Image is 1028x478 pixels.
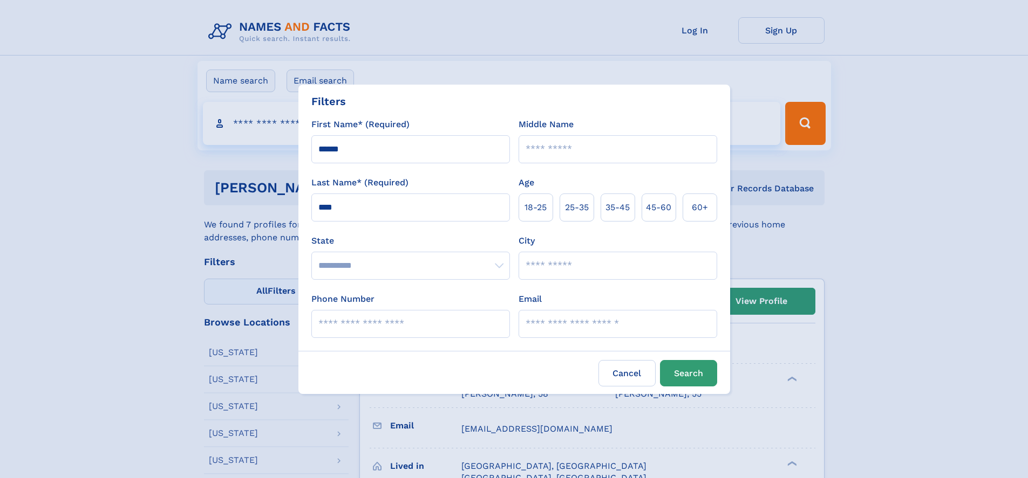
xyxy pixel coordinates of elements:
[605,201,630,214] span: 35‑45
[598,360,656,386] label: Cancel
[519,293,542,306] label: Email
[311,234,510,247] label: State
[692,201,708,214] span: 60+
[525,201,547,214] span: 18‑25
[311,176,409,189] label: Last Name* (Required)
[565,201,589,214] span: 25‑35
[519,176,534,189] label: Age
[311,118,410,131] label: First Name* (Required)
[660,360,717,386] button: Search
[519,118,574,131] label: Middle Name
[311,293,375,306] label: Phone Number
[519,234,535,247] label: City
[311,93,346,109] div: Filters
[646,201,671,214] span: 45‑60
